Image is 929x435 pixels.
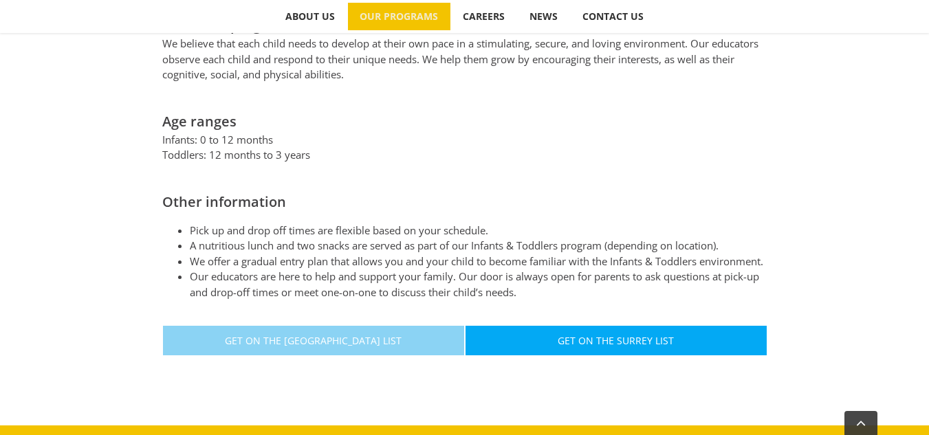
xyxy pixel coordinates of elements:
[285,12,335,21] span: ABOUT US
[274,3,347,30] a: ABOUT US
[529,12,558,21] span: NEWS
[571,3,656,30] a: CONTACT US
[162,192,767,212] h2: Other information
[162,325,465,356] a: Get On The [GEOGRAPHIC_DATA] List
[162,132,767,163] p: Infants: 0 to 12 months Toddlers: 12 months to 3 years
[451,3,517,30] a: CAREERS
[518,3,570,30] a: NEWS
[190,238,767,254] li: A nutritious lunch and two snacks are served as part of our Infants & Toddlers program (depending...
[465,325,767,356] a: Get On The Surrey List
[190,254,767,269] li: We offer a gradual entry plan that allows you and your child to become familiar with the Infants ...
[190,269,767,300] li: Our educators are here to help and support your family. Our door is always open for parents to as...
[190,223,767,238] li: Pick up and drop off times are flexible based on your schedule.
[348,3,450,30] a: OUR PROGRAMS
[582,12,644,21] span: CONTACT US
[463,12,505,21] span: CAREERS
[225,335,402,346] span: Get On The [GEOGRAPHIC_DATA] List
[558,335,674,346] span: Get On The Surrey List
[162,111,767,132] h2: Age ranges
[162,36,767,82] p: We believe that each child needs to develop at their own pace in a stimulating, secure, and lovin...
[360,12,438,21] span: OUR PROGRAMS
